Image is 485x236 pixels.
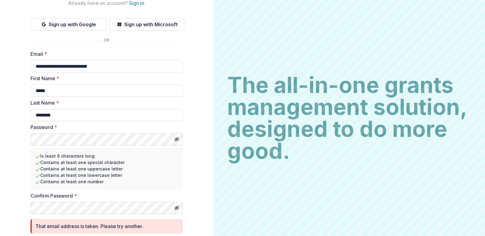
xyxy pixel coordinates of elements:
[109,18,185,30] button: Sign up with Microsoft
[35,172,178,178] li: Contains at least one lowercase letter
[30,192,179,199] label: Confirm Password
[30,123,179,131] label: Password
[172,134,182,144] button: Toggle password visibility
[35,178,178,185] li: Contains at least one number
[30,0,183,6] h2: Already have an account? .
[30,18,107,30] button: Sign up with Google
[30,50,179,58] label: Email
[30,75,179,82] label: First Name
[35,153,178,159] li: Is least 8 characters long
[172,203,182,213] button: Toggle password visibility
[30,99,179,106] label: Last Name
[35,166,178,172] li: Contains at least one uppercase letter
[35,223,143,230] div: That email address is taken. Please try another.
[35,159,178,166] li: Contains at least one special character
